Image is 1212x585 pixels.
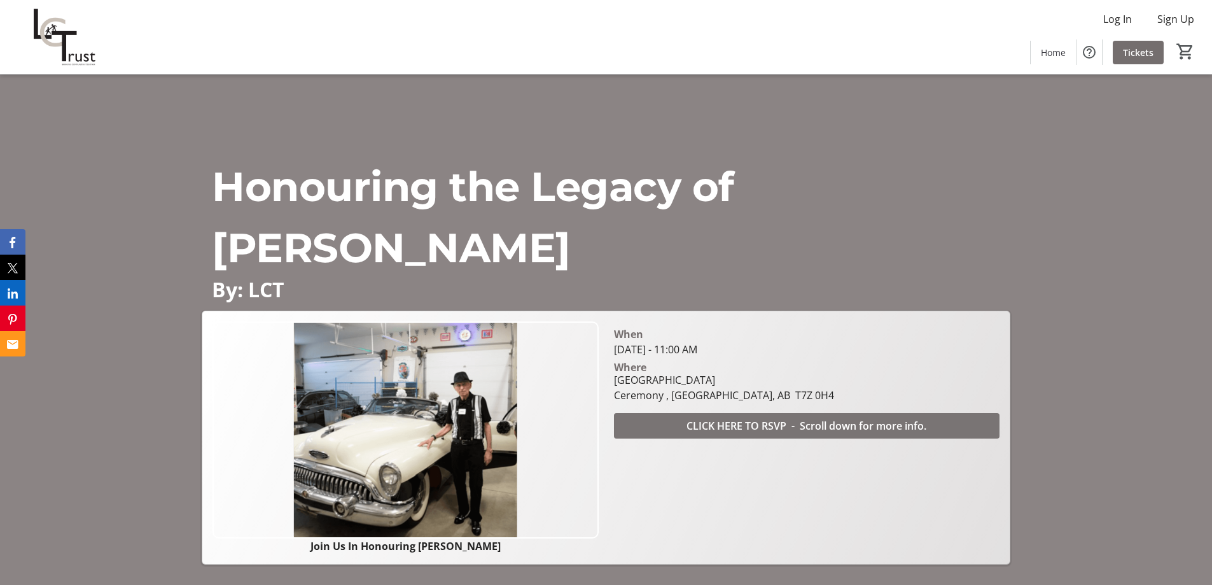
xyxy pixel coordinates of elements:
span: Sign Up [1157,11,1194,27]
img: Campaign CTA Media Photo [212,321,598,539]
div: Ceremony , [GEOGRAPHIC_DATA], AB T7Z 0H4 [614,388,834,403]
span: CLICK HERE TO RSVP - Scroll down for more info. [686,418,926,433]
div: Where [614,362,646,372]
button: Sign Up [1147,9,1204,29]
p: [PERSON_NAME] [212,217,1000,278]
p: Honouring the Legacy of [212,156,1000,217]
a: Tickets [1113,41,1164,64]
span: Home [1041,46,1066,59]
div: [DATE] - 11:00 AM [614,342,1000,357]
span: Tickets [1123,46,1153,59]
button: Cart [1174,40,1197,63]
div: [GEOGRAPHIC_DATA] [614,372,834,388]
span: Log In [1103,11,1132,27]
img: LCT's Logo [8,5,120,69]
p: By: LCT [212,278,1000,300]
a: Home [1031,41,1076,64]
div: When [614,327,643,342]
button: Log In [1093,9,1142,29]
strong: Join Us In Honouring [PERSON_NAME] [310,539,501,553]
button: CLICK HERE TO RSVP - Scroll down for more info. [614,413,1000,439]
button: Help [1076,39,1102,65]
